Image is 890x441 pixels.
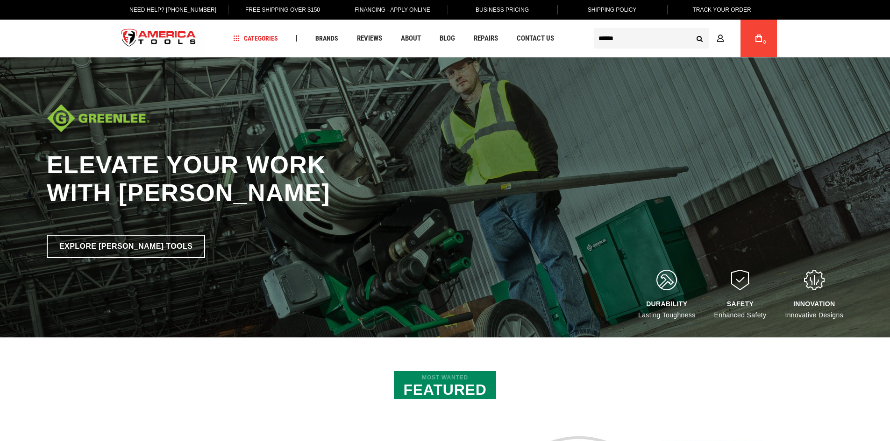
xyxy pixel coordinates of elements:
[357,35,382,42] span: Reviews
[403,374,486,381] span: Most Wanted
[47,104,150,132] img: Diablo logo
[638,300,695,308] div: DURABILITY
[401,35,421,42] span: About
[691,29,709,47] button: Search
[440,35,455,42] span: Blog
[714,300,767,319] div: Enhanced Safety
[114,21,204,56] a: store logo
[311,32,342,45] a: Brands
[353,32,386,45] a: Reviews
[588,7,637,13] span: Shipping Policy
[47,235,205,258] a: Explore [PERSON_NAME] Tools
[229,32,282,45] a: Categories
[517,35,554,42] span: Contact Us
[750,20,768,57] a: 0
[785,300,843,319] div: Innovative Designs
[233,35,278,42] span: Categories
[397,32,425,45] a: About
[114,21,204,56] img: America Tools
[638,300,695,319] div: Lasting Toughness
[394,371,496,399] h2: Featured
[315,35,338,42] span: Brands
[435,32,459,45] a: Blog
[513,32,558,45] a: Contact Us
[714,300,767,308] div: Safety
[474,35,498,42] span: Repairs
[763,40,766,45] span: 0
[470,32,502,45] a: Repairs
[47,151,467,207] h1: Elevate Your Work with [PERSON_NAME]
[785,300,843,308] div: Innovation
